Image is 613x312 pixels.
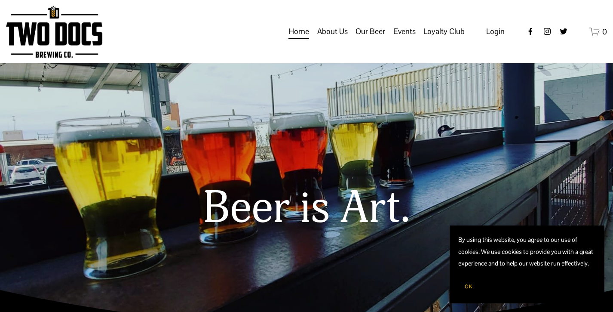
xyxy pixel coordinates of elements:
p: By using this website, you agree to our use of cookies. We use cookies to provide you with a grea... [458,234,596,270]
a: folder dropdown [317,23,348,40]
a: 0 items in cart [589,26,607,37]
span: Events [393,24,416,39]
img: Two Docs Brewing Co. [6,6,102,58]
a: Login [486,24,505,39]
span: Login [486,26,505,36]
section: Cookie banner [450,226,604,303]
span: 0 [602,27,607,37]
button: OK [458,278,479,295]
a: instagram-unauth [543,27,552,36]
a: Home [288,23,309,40]
span: About Us [317,24,348,39]
a: Facebook [526,27,535,36]
a: folder dropdown [356,23,385,40]
h1: Beer is Art. [6,183,607,233]
span: Our Beer [356,24,385,39]
a: folder dropdown [423,23,465,40]
span: Loyalty Club [423,24,465,39]
a: twitter-unauth [559,27,568,36]
span: OK [465,283,472,290]
a: folder dropdown [393,23,416,40]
